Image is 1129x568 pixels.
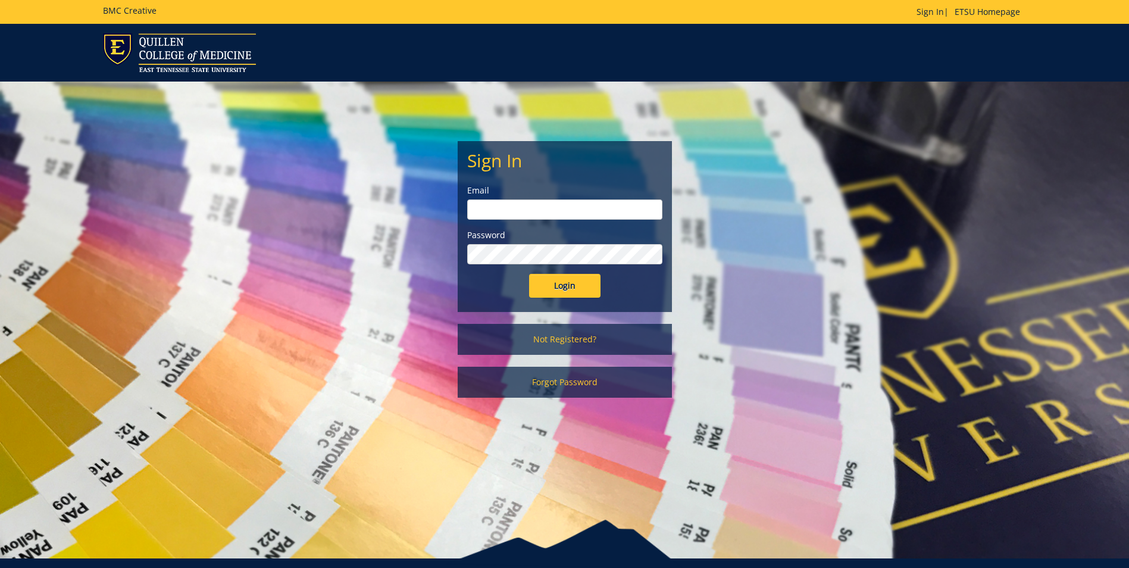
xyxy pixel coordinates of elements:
[467,185,662,196] label: Email
[467,229,662,241] label: Password
[529,274,601,298] input: Login
[467,151,662,170] h2: Sign In
[917,6,944,17] a: Sign In
[458,324,672,355] a: Not Registered?
[949,6,1026,17] a: ETSU Homepage
[917,6,1026,18] p: |
[458,367,672,398] a: Forgot Password
[103,6,157,15] h5: BMC Creative
[103,33,256,72] img: ETSU logo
